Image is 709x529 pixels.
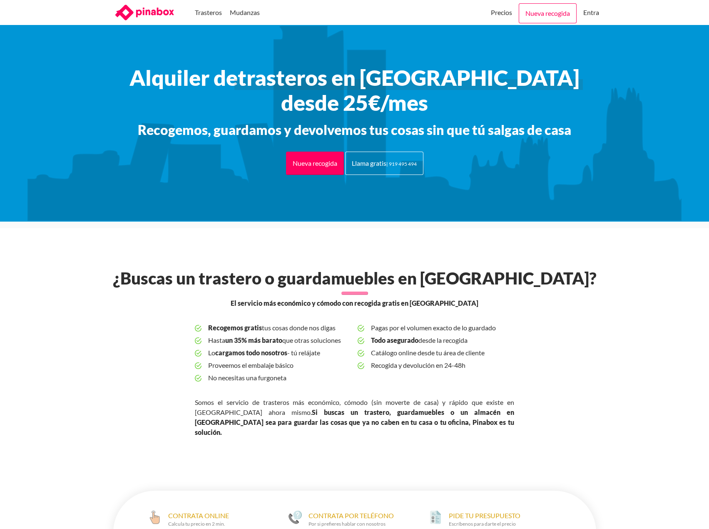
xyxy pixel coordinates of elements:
[667,489,709,529] iframe: Chat Widget
[371,322,514,334] span: Pagas por el volumen exacto de lo guardado
[231,298,478,308] span: El servicio más económico y cómodo con recogida gratis en [GEOGRAPHIC_DATA]
[208,359,351,372] span: Proveemos el embalaje básico
[286,152,344,175] a: Nueva recogida
[195,408,514,436] strong: Si buscas un trastero, guardamuebles o un almacén en [GEOGRAPHIC_DATA] sea para guardar las cosas...
[345,152,423,175] a: Llama gratis| 919 495 494
[371,334,514,347] span: desde la recogida
[371,359,514,372] span: Recogida y devolución en 24-48h
[208,347,351,359] span: Lo - tú relájate
[449,521,520,527] div: Escríbenos para darte el precio
[308,521,394,527] div: Por si prefieres hablar con nosotros
[208,324,262,332] b: Recogemos gratis
[308,511,394,527] div: CONTRATA POR TELÉFONO
[215,349,287,357] b: cargamos todo nosotros
[168,521,229,527] div: Calcula tu precio en 2 min.
[208,322,351,334] span: tus cosas donde nos digas
[449,511,520,527] div: PIDE TU PRESUPUESTO
[386,161,417,167] small: | 919 495 494
[225,336,282,344] b: un 35% más barato
[105,122,605,138] h3: Recogemos, guardamos y devolvemos tus cosas sin que tú salgas de casa
[371,347,514,359] span: Catálogo online desde tu área de cliente
[195,397,514,437] p: Somos el servicio de trasteros más económico, cómodo (sin moverte de casa) y rápido que existe en...
[208,334,351,347] span: Hasta que otras soluciones
[208,372,351,384] span: No necesitas una furgoneta
[519,3,577,23] a: Nueva recogida
[238,65,580,90] span: trasteros en [GEOGRAPHIC_DATA]
[108,268,601,288] h2: ¿Buscas un trastero o guardamuebles en [GEOGRAPHIC_DATA]?
[168,511,229,527] div: CONTRATA ONLINE
[371,336,418,344] b: Todo asegurado
[105,65,605,115] h1: Alquiler de desde 25€/mes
